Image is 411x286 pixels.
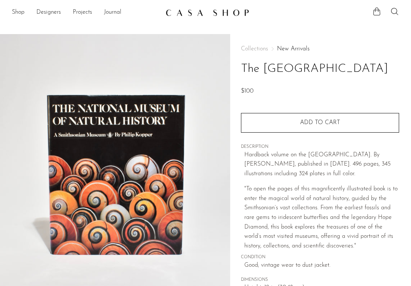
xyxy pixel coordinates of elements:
[36,8,61,17] a: Designers
[73,8,92,17] a: Projects
[277,46,310,52] a: New Arrivals
[244,150,399,179] p: Hardback volume on the [GEOGRAPHIC_DATA]. By [PERSON_NAME], published in [DATE]. 496 pages, 345 i...
[244,184,399,251] p: "To open the pages of this magnificently illustrated book is to enter the magical world of natura...
[12,6,160,19] nav: Desktop navigation
[244,261,399,270] span: Good; vintage wear to dust jacket.
[241,46,268,52] span: Collections
[104,8,121,17] a: Journal
[12,6,160,19] ul: NEW HEADER MENU
[241,60,399,79] h1: The [GEOGRAPHIC_DATA]
[12,8,25,17] a: Shop
[241,113,399,132] button: Add to cart
[241,46,399,52] nav: Breadcrumbs
[241,88,254,94] span: $100
[300,120,340,126] span: Add to cart
[241,144,399,150] span: DESCRIPTION
[241,254,399,261] span: CONDITION
[241,277,399,283] span: DIMENSIONS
